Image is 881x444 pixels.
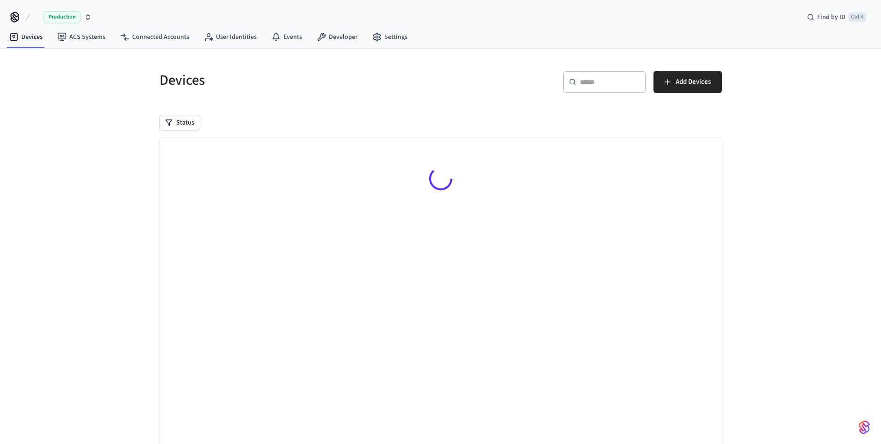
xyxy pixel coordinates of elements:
[848,13,866,22] span: Ctrl K
[859,420,870,435] img: SeamLogoGradient.69752ec5.svg
[365,29,415,45] a: Settings
[817,13,845,22] span: Find by ID
[264,29,309,45] a: Events
[160,71,435,90] h5: Devices
[309,29,365,45] a: Developer
[653,71,722,93] button: Add Devices
[160,115,200,130] button: Status
[2,29,50,45] a: Devices
[50,29,113,45] a: ACS Systems
[197,29,264,45] a: User Identities
[43,11,80,23] span: Production
[113,29,197,45] a: Connected Accounts
[676,76,711,88] span: Add Devices
[800,9,874,25] div: Find by IDCtrl K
